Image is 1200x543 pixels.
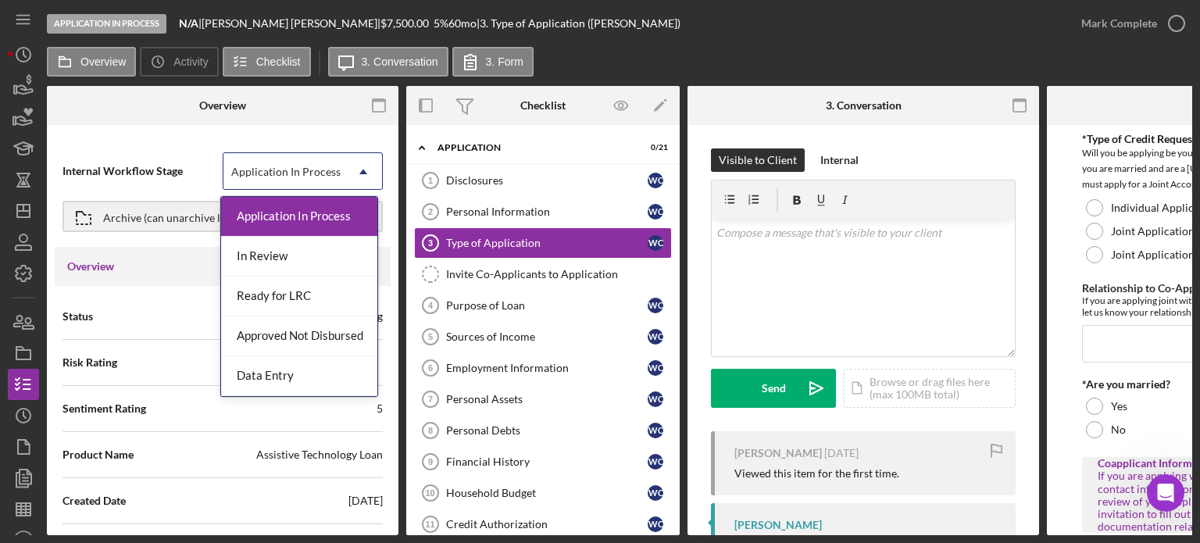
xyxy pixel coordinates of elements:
a: 4Purpose of LoanWC [414,290,672,321]
tspan: 2 [428,207,433,216]
div: Personal Information [446,205,648,218]
button: Internal [812,148,866,172]
a: 9Financial HistoryWC [414,446,672,477]
div: Personal Assets [446,393,648,405]
time: 2025-08-31 07:56 [824,447,859,459]
div: $7,500.00 [380,17,434,30]
span: Risk Rating [62,355,117,370]
div: W C [648,173,663,188]
div: Ready for LRC [221,277,377,316]
tspan: 4 [428,301,434,310]
div: W C [648,423,663,438]
div: Type of Application [446,237,648,249]
label: 3. Form [486,55,523,68]
iframe: Intercom live chat [1147,474,1184,512]
div: W C [648,454,663,470]
div: W C [648,360,663,376]
div: Invite Co-Applicants to Application [446,268,671,280]
div: W C [648,485,663,501]
tspan: 11 [425,520,434,529]
tspan: 8 [428,426,433,435]
div: Application [437,143,629,152]
div: Viewed this item for the first time. [734,467,899,480]
b: N/A [179,16,198,30]
div: Sources of Income [446,330,648,343]
label: Checklist [256,55,301,68]
div: Personal Debts [446,424,648,437]
span: Product Name [62,447,134,463]
tspan: 1 [428,176,433,185]
button: Mark Complete [1066,8,1192,39]
div: Mark Complete [1081,8,1157,39]
div: [PERSON_NAME] [PERSON_NAME] | [202,17,380,30]
div: 3. Conversation [826,99,902,112]
label: No [1111,423,1126,436]
div: Credit Authorization [446,518,648,530]
div: In Review [221,237,377,277]
a: 11Credit AuthorizationWC [414,509,672,540]
label: 3. Conversation [362,55,438,68]
tspan: 9 [428,457,433,466]
div: W C [648,298,663,313]
div: W C [648,329,663,345]
tspan: 10 [425,488,434,498]
a: 10Household BudgetWC [414,477,672,509]
div: [DATE] [348,493,383,509]
div: Disclosures [446,174,648,187]
div: Visible to Client [719,148,797,172]
h3: Overview [67,259,114,274]
div: 0 / 21 [640,143,668,152]
div: Application In Process [231,166,341,178]
div: 5 [377,401,383,416]
div: | 3. Type of Application ([PERSON_NAME]) [477,17,680,30]
span: Status [62,309,93,324]
div: Checklist [520,99,566,112]
div: Send [762,369,786,408]
div: W C [648,391,663,407]
a: 1DisclosuresWC [414,165,672,196]
div: 5 % [434,17,448,30]
button: Overview [47,47,136,77]
div: Archive (can unarchive later if needed) [103,202,290,230]
div: 60 mo [448,17,477,30]
button: Send [711,369,836,408]
a: 7Personal AssetsWC [414,384,672,415]
a: 6Employment InformationWC [414,352,672,384]
a: 5Sources of IncomeWC [414,321,672,352]
button: 3. Conversation [328,47,448,77]
label: Overview [80,55,126,68]
div: Assistive Technology Loan [256,447,383,463]
button: Checklist [223,47,311,77]
div: W C [648,235,663,251]
div: Application In Process [47,14,166,34]
span: Internal Workflow Stage [62,163,223,179]
div: Internal [820,148,859,172]
div: | [179,17,202,30]
div: Purpose of Loan [446,299,648,312]
label: Activity [173,55,208,68]
button: Visible to Client [711,148,805,172]
tspan: 3 [428,238,433,248]
a: 2Personal InformationWC [414,196,672,227]
div: W C [648,516,663,532]
div: Overview [199,99,246,112]
div: [PERSON_NAME] [734,447,822,459]
a: 8Personal DebtsWC [414,415,672,446]
div: Data Entry [221,356,377,396]
button: Archive (can unarchive later if needed) [62,201,383,232]
button: Activity [140,47,218,77]
tspan: 7 [428,395,433,404]
div: Application In Process [221,197,377,237]
tspan: 5 [428,332,433,341]
div: Household Budget [446,487,648,499]
span: Created Date [62,493,126,509]
tspan: 6 [428,363,433,373]
label: Yes [1111,400,1127,413]
a: 3Type of ApplicationWC [414,227,672,259]
div: W C [648,204,663,220]
div: Approved Not Disbursed [221,316,377,356]
div: [PERSON_NAME] [734,519,822,531]
div: Employment Information [446,362,648,374]
button: 3. Form [452,47,534,77]
div: Financial History [446,455,648,468]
